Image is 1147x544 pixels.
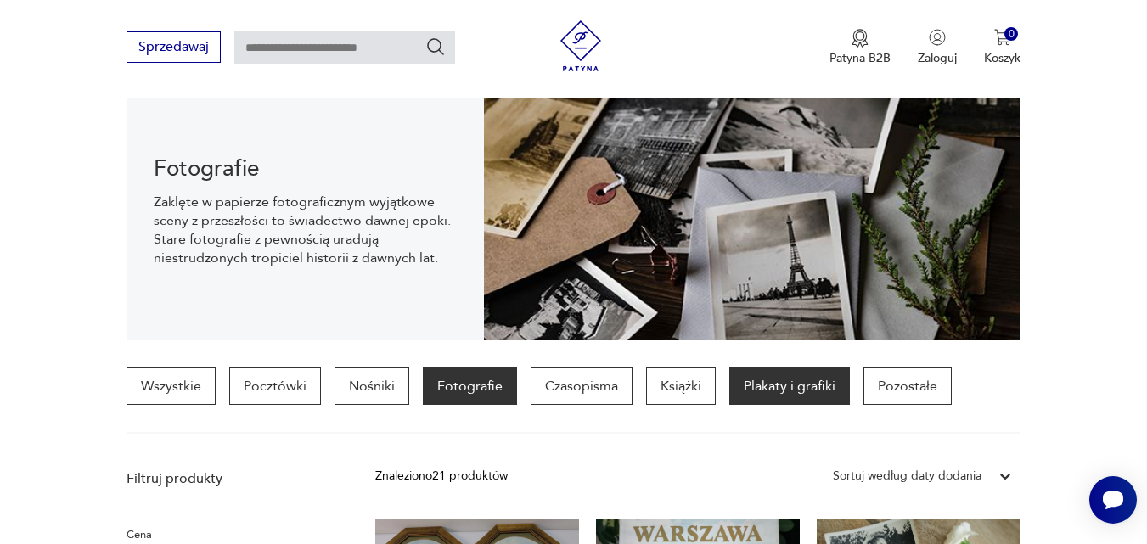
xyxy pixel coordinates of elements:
p: Patyna B2B [829,50,891,66]
img: Ikona medalu [852,29,869,48]
button: 0Koszyk [984,29,1020,66]
button: Szukaj [425,36,446,57]
a: Wszystkie [127,367,216,405]
a: Nośniki [335,367,409,405]
a: Fotografie [423,367,517,405]
p: Koszyk [984,50,1020,66]
img: Ikonka użytkownika [929,29,946,46]
a: Pocztówki [229,367,321,405]
a: Sprzedawaj [127,42,221,54]
a: Plakaty i grafiki [729,367,850,405]
div: Znaleziono 21 produktów [375,467,508,485]
iframe: Smartsupp widget button [1089,476,1137,524]
a: Czasopisma [531,367,633,405]
p: Zaklęte w papierze fotograficznym wyjątkowe sceny z przeszłości to świadectwo dawnej epoki. Stare... [154,193,458,267]
a: Książki [646,367,716,405]
p: Cena [127,525,335,544]
div: 0 [1004,27,1019,42]
button: Patyna B2B [829,29,891,66]
h1: Fotografie [154,159,458,179]
button: Sprzedawaj [127,31,221,63]
img: Fotografie [484,86,1020,340]
img: Ikona koszyka [994,29,1011,46]
img: Patyna - sklep z meblami i dekoracjami vintage [555,20,606,71]
a: Pozostałe [863,367,952,405]
div: Sortuj według daty dodania [833,467,981,485]
a: Ikona medaluPatyna B2B [829,29,891,66]
p: Filtruj produkty [127,469,335,488]
button: Zaloguj [918,29,957,66]
p: Zaloguj [918,50,957,66]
